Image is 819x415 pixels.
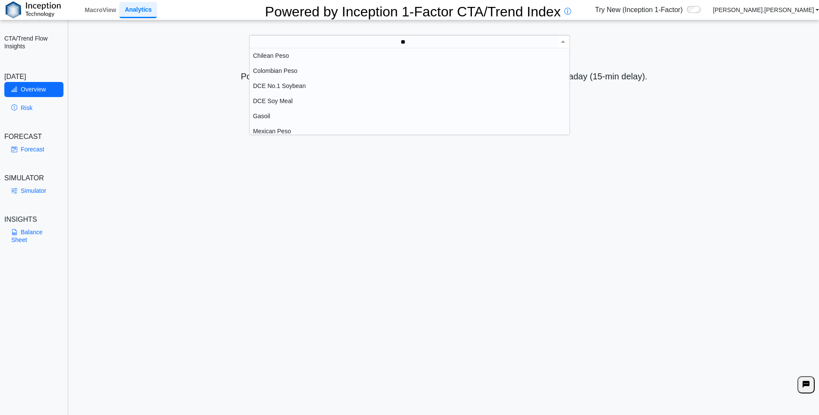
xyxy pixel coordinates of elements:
[4,214,63,225] div: INSIGHTS
[250,109,569,124] div: Gasoil
[4,35,63,50] h2: CTA/Trend Flow Insights
[81,3,120,17] a: MacroView
[4,183,63,198] a: Simulator
[71,108,817,123] h3: Please Select an Asset to Start
[120,2,157,18] a: Analytics
[4,101,63,115] a: Risk
[4,173,63,183] div: SIMULATOR
[4,142,63,157] a: Forecast
[73,71,816,82] h5: Positioning data updated at previous day close; Price and Flow estimates updated intraday (15-min...
[4,72,63,82] div: [DATE]
[4,132,63,142] div: FORECAST
[6,1,61,19] img: logo%20black.png
[4,82,63,97] a: Overview
[4,225,63,247] a: Balance Sheet
[250,79,569,94] div: DCE No.1 Soybean
[595,5,683,15] span: Try New (Inception 1-Factor)
[713,6,819,14] a: [PERSON_NAME].[PERSON_NAME]
[250,94,569,109] div: DCE Soy Meal
[250,48,569,135] div: grid
[250,63,569,79] div: Colombian Peso
[250,48,569,63] div: Chilean Peso
[250,124,569,139] div: Mexican Peso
